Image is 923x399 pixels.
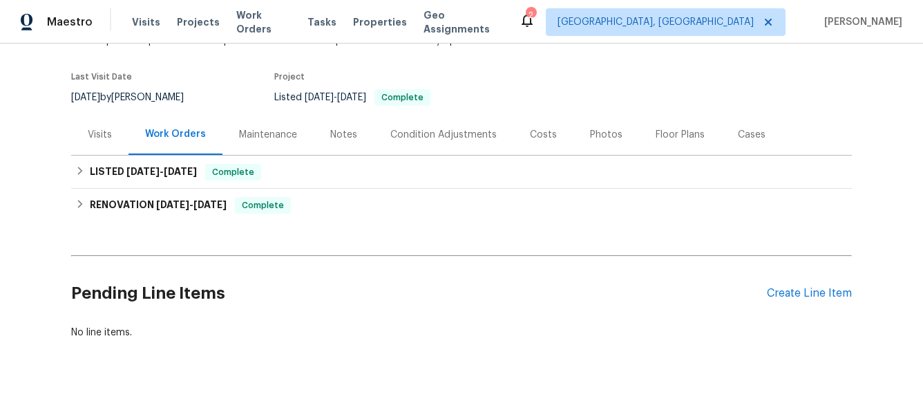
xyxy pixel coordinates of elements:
div: Condition Adjustments [390,128,497,142]
span: Properties [353,15,407,29]
span: [DATE] [337,93,366,102]
div: LISTED [DATE]-[DATE]Complete [71,156,852,189]
span: [PERSON_NAME] [819,15,902,29]
h2: Pending Line Items [71,261,767,326]
span: - [126,167,197,176]
span: Maestro [47,15,93,29]
span: Project [274,73,305,81]
span: Visits [132,15,160,29]
span: - [305,93,366,102]
span: Complete [376,93,429,102]
div: No line items. [71,326,852,340]
div: Maintenance [239,128,297,142]
span: Last Visit Date [71,73,132,81]
span: [DATE] [305,93,334,102]
div: 2 [526,8,535,22]
span: [DATE] [193,200,227,210]
div: by [PERSON_NAME] [71,89,200,106]
span: Listed [274,93,430,102]
span: [GEOGRAPHIC_DATA], [GEOGRAPHIC_DATA] [558,15,754,29]
div: RENOVATION [DATE]-[DATE]Complete [71,189,852,222]
div: Work Orders [145,127,206,141]
span: Projects [177,15,220,29]
div: Photos [590,128,622,142]
div: Visits [88,128,112,142]
span: Complete [236,198,289,212]
div: Create Line Item [767,287,852,300]
span: [DATE] [71,93,100,102]
div: Cases [738,128,765,142]
span: [DATE] [164,167,197,176]
span: Tasks [307,17,336,27]
div: Costs [530,128,557,142]
span: Work Orders [236,8,292,36]
span: Geo Assignments [424,8,502,36]
div: Floor Plans [656,128,705,142]
span: Complete [207,165,260,179]
span: - [156,200,227,210]
h6: RENOVATION [90,197,227,214]
span: [DATE] [126,167,160,176]
h6: LISTED [90,164,197,180]
span: [DATE] [156,200,189,210]
div: Notes [330,128,357,142]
